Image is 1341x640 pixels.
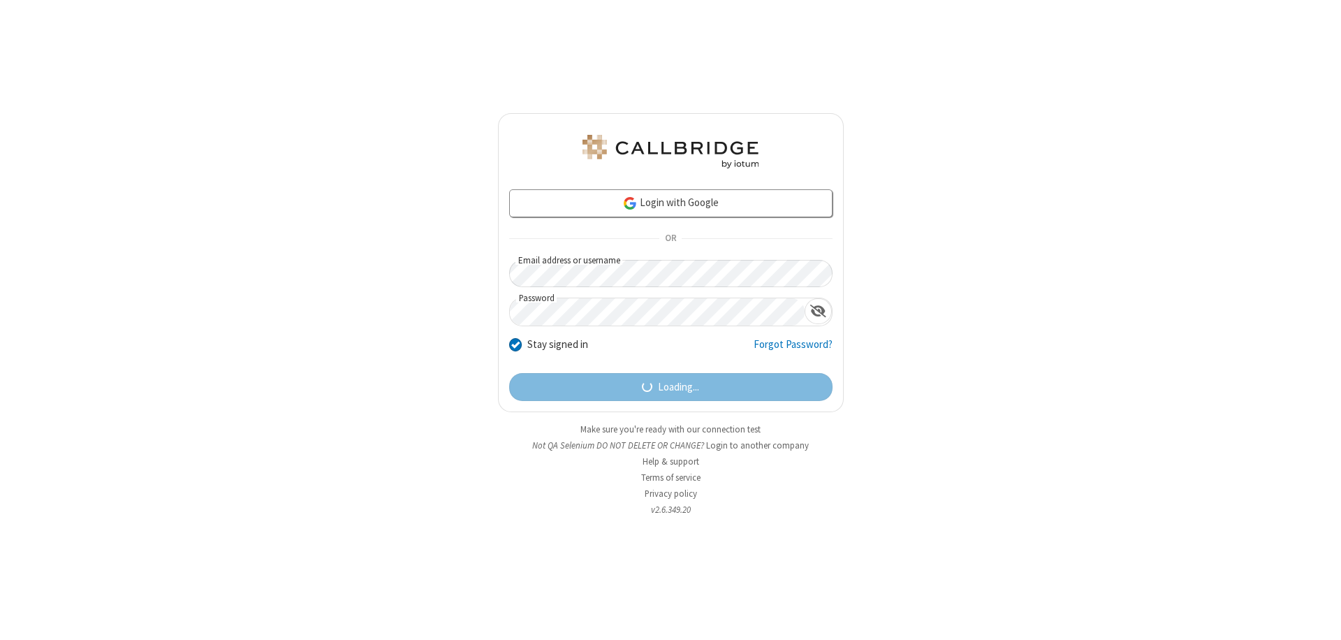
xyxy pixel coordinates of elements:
input: Password [510,298,805,326]
li: v2.6.349.20 [498,503,844,516]
button: Loading... [509,373,833,401]
input: Email address or username [509,260,833,287]
label: Stay signed in [527,337,588,353]
div: Show password [805,298,832,324]
span: OR [659,229,682,249]
a: Privacy policy [645,488,697,500]
li: Not QA Selenium DO NOT DELETE OR CHANGE? [498,439,844,452]
span: Loading... [658,379,699,395]
a: Terms of service [641,472,701,483]
a: Login with Google [509,189,833,217]
button: Login to another company [706,439,809,452]
a: Make sure you're ready with our connection test [580,423,761,435]
a: Help & support [643,456,699,467]
img: QA Selenium DO NOT DELETE OR CHANGE [580,135,761,168]
img: google-icon.png [622,196,638,211]
a: Forgot Password? [754,337,833,363]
